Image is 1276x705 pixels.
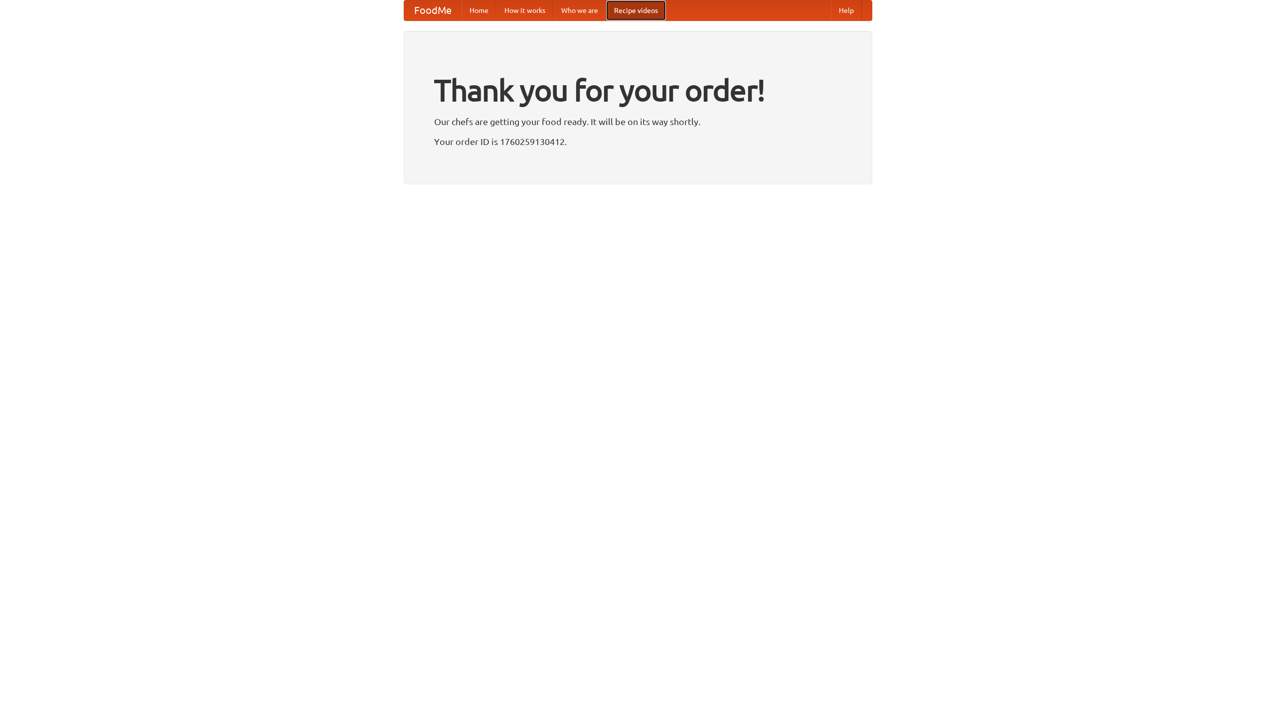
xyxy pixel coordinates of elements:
p: Your order ID is 1760259130412. [434,134,842,149]
a: Home [462,0,496,20]
a: How it works [496,0,553,20]
a: Help [831,0,862,20]
a: Who we are [553,0,606,20]
h1: Thank you for your order! [434,66,842,114]
a: Recipe videos [606,0,666,20]
p: Our chefs are getting your food ready. It will be on its way shortly. [434,114,842,129]
a: FoodMe [404,0,462,20]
